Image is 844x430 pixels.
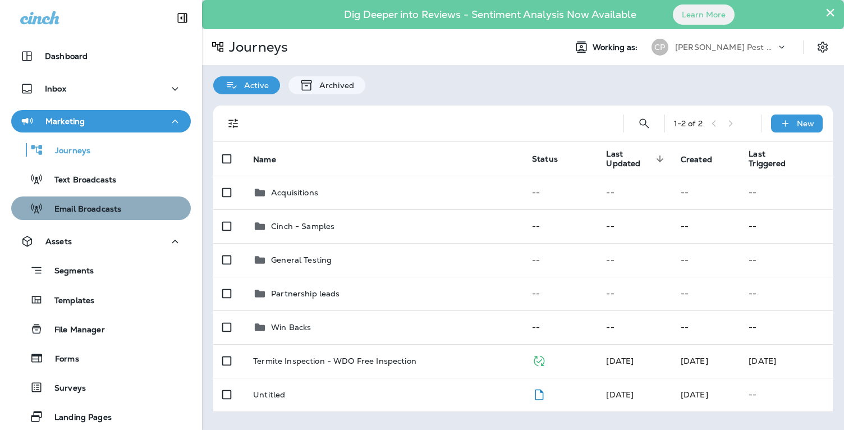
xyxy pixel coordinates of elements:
p: Text Broadcasts [43,175,116,186]
p: Segments [43,266,94,277]
button: File Manager [11,317,191,341]
td: [DATE] [740,344,833,378]
button: Email Broadcasts [11,196,191,220]
span: Draft [532,388,546,399]
p: Win Backs [271,323,311,332]
p: Acquisitions [271,188,318,197]
p: Untitled [253,390,285,399]
p: Dashboard [45,52,88,61]
button: Inbox [11,77,191,100]
td: -- [740,243,833,277]
td: -- [597,310,671,344]
p: File Manager [43,325,105,336]
p: Templates [43,296,94,307]
span: Published [532,355,546,365]
p: [PERSON_NAME] Pest Control [675,43,776,52]
td: -- [523,209,597,243]
td: -- [672,243,740,277]
td: -- [740,277,833,310]
button: Close [825,3,836,21]
p: Dig Deeper into Reviews - Sentiment Analysis Now Available [311,13,669,16]
p: Marketing [45,117,85,126]
button: Forms [11,346,191,370]
td: -- [597,243,671,277]
button: Collapse Sidebar [167,7,198,29]
button: Templates [11,288,191,312]
td: -- [523,277,597,310]
button: Filters [222,112,245,135]
span: Name [253,155,276,164]
span: Frank Carreno [606,356,634,366]
span: Last Triggered [749,149,786,168]
span: Status [532,154,558,164]
p: Surveys [43,383,86,394]
p: Active [238,81,269,90]
button: Dashboard [11,45,191,67]
div: 1 - 2 of 2 [674,119,703,128]
td: -- [740,176,833,209]
button: Assets [11,230,191,253]
p: Forms [44,354,79,365]
td: -- [672,310,740,344]
p: Journeys [224,39,288,56]
span: Frank Carreno [606,390,634,400]
td: -- [740,209,833,243]
td: -- [672,176,740,209]
p: Termite Inspection - WDO Free Inspection [253,356,416,365]
p: Landing Pages [43,413,112,423]
p: Archived [314,81,354,90]
td: -- [740,310,833,344]
td: -- [597,209,671,243]
span: Frank Carreno [681,356,708,366]
button: Marketing [11,110,191,132]
p: -- [749,390,824,399]
button: Journeys [11,138,191,162]
td: -- [523,176,597,209]
span: Created [681,155,712,164]
span: Working as: [593,43,640,52]
button: Text Broadcasts [11,167,191,191]
td: -- [672,209,740,243]
button: Surveys [11,376,191,399]
div: CP [652,39,668,56]
span: Name [253,154,291,164]
span: Created [681,154,727,164]
button: Settings [813,37,833,57]
p: Email Broadcasts [43,204,121,215]
p: Inbox [45,84,66,93]
td: -- [523,310,597,344]
p: Journeys [44,146,90,157]
button: Learn More [673,4,735,25]
button: Landing Pages [11,405,191,428]
p: Partnership leads [271,289,340,298]
p: New [797,119,814,128]
td: -- [597,176,671,209]
span: Last Updated [606,149,667,168]
td: -- [672,277,740,310]
span: Frank Carreno [681,390,708,400]
td: -- [523,243,597,277]
p: Cinch - Samples [271,222,334,231]
button: Segments [11,258,191,282]
span: Last Updated [606,149,652,168]
span: Last Triggered [749,149,800,168]
p: Assets [45,237,72,246]
p: General Testing [271,255,332,264]
td: -- [597,277,671,310]
button: Search Journeys [633,112,655,135]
